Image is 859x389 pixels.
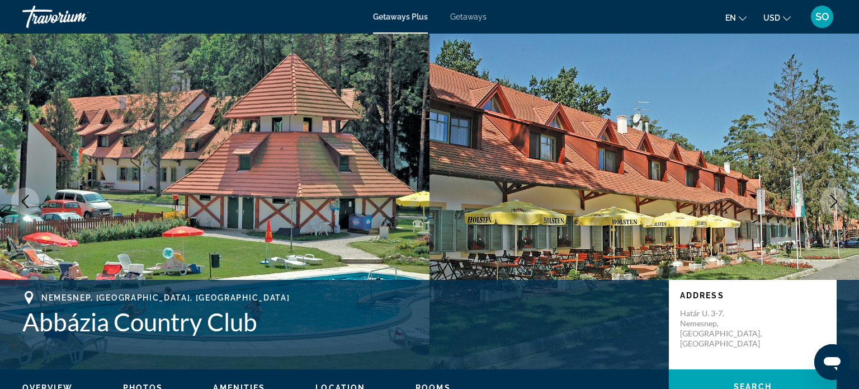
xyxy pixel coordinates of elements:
span: Nemesnep, [GEOGRAPHIC_DATA], [GEOGRAPHIC_DATA] [41,293,290,302]
a: Getaways Plus [373,12,428,21]
h1: Abbázia Country Club [22,307,658,336]
span: SO [815,11,829,22]
p: Határ u. 3-7. Nemesnep, [GEOGRAPHIC_DATA], [GEOGRAPHIC_DATA] [680,308,770,349]
p: Address [680,291,825,300]
button: Previous image [11,188,39,215]
span: en [725,13,736,22]
button: Change currency [763,10,791,26]
button: User Menu [808,5,837,29]
button: Next image [820,188,848,215]
button: Change language [725,10,747,26]
a: Getaways [450,12,487,21]
a: Travorium [22,2,134,31]
iframe: Schaltfläche zum Öffnen des Messaging-Fensters [814,344,850,380]
span: USD [763,13,780,22]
